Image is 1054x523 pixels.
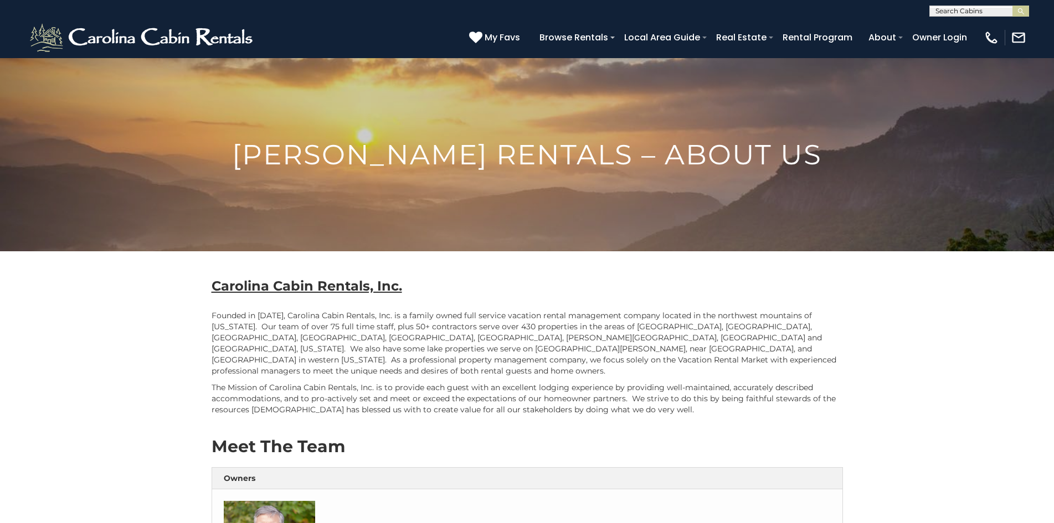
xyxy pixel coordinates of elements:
[224,473,255,483] strong: Owners
[28,21,258,54] img: White-1-2.png
[534,28,614,47] a: Browse Rentals
[1011,30,1026,45] img: mail-regular-white.png
[619,28,706,47] a: Local Area Guide
[212,382,843,415] p: The Mission of Carolina Cabin Rentals, Inc. is to provide each guest with an excellent lodging ex...
[212,278,402,294] b: Carolina Cabin Rentals, Inc.
[212,310,843,376] p: Founded in [DATE], Carolina Cabin Rentals, Inc. is a family owned full service vacation rental ma...
[863,28,902,47] a: About
[212,436,345,457] strong: Meet The Team
[469,30,523,45] a: My Favs
[907,28,973,47] a: Owner Login
[711,28,772,47] a: Real Estate
[485,30,520,44] span: My Favs
[777,28,858,47] a: Rental Program
[984,30,999,45] img: phone-regular-white.png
